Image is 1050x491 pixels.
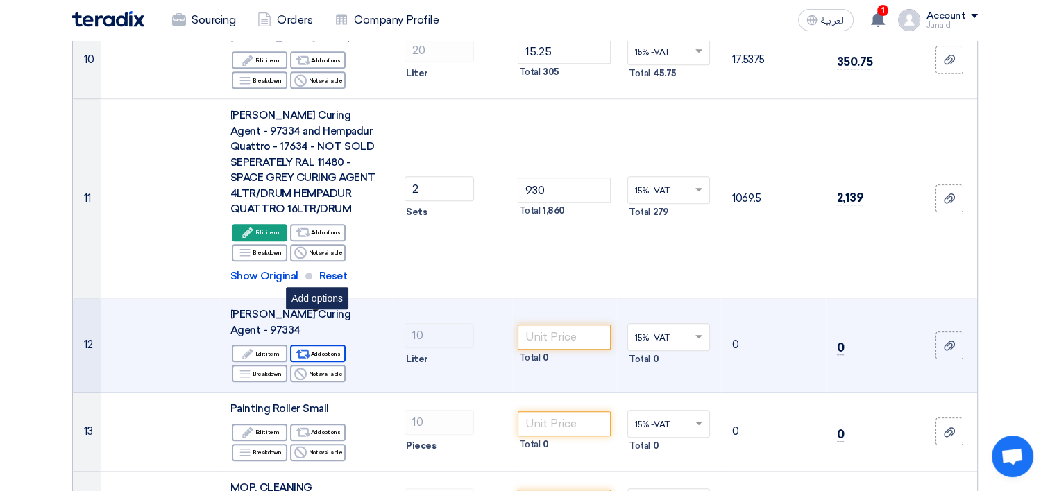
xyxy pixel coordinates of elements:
[898,9,920,31] img: profile_test.png
[230,308,350,336] span: [PERSON_NAME] Curing Agent - 97334
[721,298,826,393] td: 0
[406,205,427,219] span: Sets
[653,439,659,453] span: 0
[721,99,826,298] td: 1069.5
[290,51,346,69] div: Add options
[230,107,382,217] div: [PERSON_NAME] Curing Agent - 97334 and Hempadur Quattro - 17634 - NOT SOLD SEPERATELY RAL 11480 -...
[926,10,965,22] div: Account
[73,393,101,472] td: 13
[232,444,287,461] div: Breakdown
[406,352,427,366] span: Liter
[73,20,101,99] td: 10
[518,325,611,350] input: Unit Price
[290,365,346,382] div: Not available
[405,37,474,62] input: RFQ_STEP1.ITEMS.2.AMOUNT_TITLE
[653,352,659,366] span: 0
[405,323,474,348] input: RFQ_STEP1.ITEMS.2.AMOUNT_TITLE
[837,341,845,355] span: 0
[73,99,101,298] td: 11
[629,352,650,366] span: Total
[230,268,298,284] span: Show Original
[721,20,826,99] td: 17.5375
[518,39,611,64] input: Unit Price
[232,71,287,89] div: Breakdown
[519,438,541,451] span: Total
[837,191,864,205] span: 2,139
[798,9,854,31] button: العربية
[627,323,710,351] ng-select: VAT
[406,439,436,453] span: Pieces
[290,424,346,441] div: Add options
[877,5,888,16] span: 1
[232,224,287,241] div: Edit item
[232,365,287,382] div: Breakdown
[405,176,474,201] input: RFQ_STEP1.ITEMS.2.AMOUNT_TITLE
[820,16,845,26] span: العربية
[721,393,826,472] td: 0
[290,345,346,362] div: Add options
[73,298,101,393] td: 12
[290,224,346,241] div: Add options
[232,345,287,362] div: Edit item
[837,427,845,442] span: 0
[627,176,710,204] ng-select: VAT
[405,410,474,435] input: RFQ_STEP1.ITEMS.2.AMOUNT_TITLE
[629,205,650,219] span: Total
[319,268,348,284] span: Reset
[518,411,611,436] input: Unit Price
[406,67,427,80] span: Liter
[518,178,611,203] input: Unit Price
[543,65,559,79] span: 305
[286,287,348,309] div: Add options
[72,11,144,27] img: Teradix logo
[232,424,287,441] div: Edit item
[627,37,710,65] ng-select: VAT
[519,204,541,218] span: Total
[232,51,287,69] div: Edit item
[246,5,323,35] a: Orders
[290,444,346,461] div: Not available
[653,67,677,80] span: 45.75
[543,351,549,365] span: 0
[629,67,650,80] span: Total
[627,410,710,438] ng-select: VAT
[232,244,287,261] div: Breakdown
[230,31,371,43] span: [PERSON_NAME] 20 Ltr./Can
[543,204,565,218] span: 1,860
[629,439,650,453] span: Total
[837,55,873,69] span: 350.75
[161,5,246,35] a: Sourcing
[230,402,329,415] span: Painting Roller Small
[519,65,541,79] span: Total
[519,351,541,365] span: Total
[653,205,668,219] span: 279
[543,438,549,451] span: 0
[926,21,978,29] div: Junaid
[992,436,1033,477] div: Open chat
[323,5,450,35] a: Company Profile
[290,244,346,261] div: Not available
[290,71,346,89] div: Not available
